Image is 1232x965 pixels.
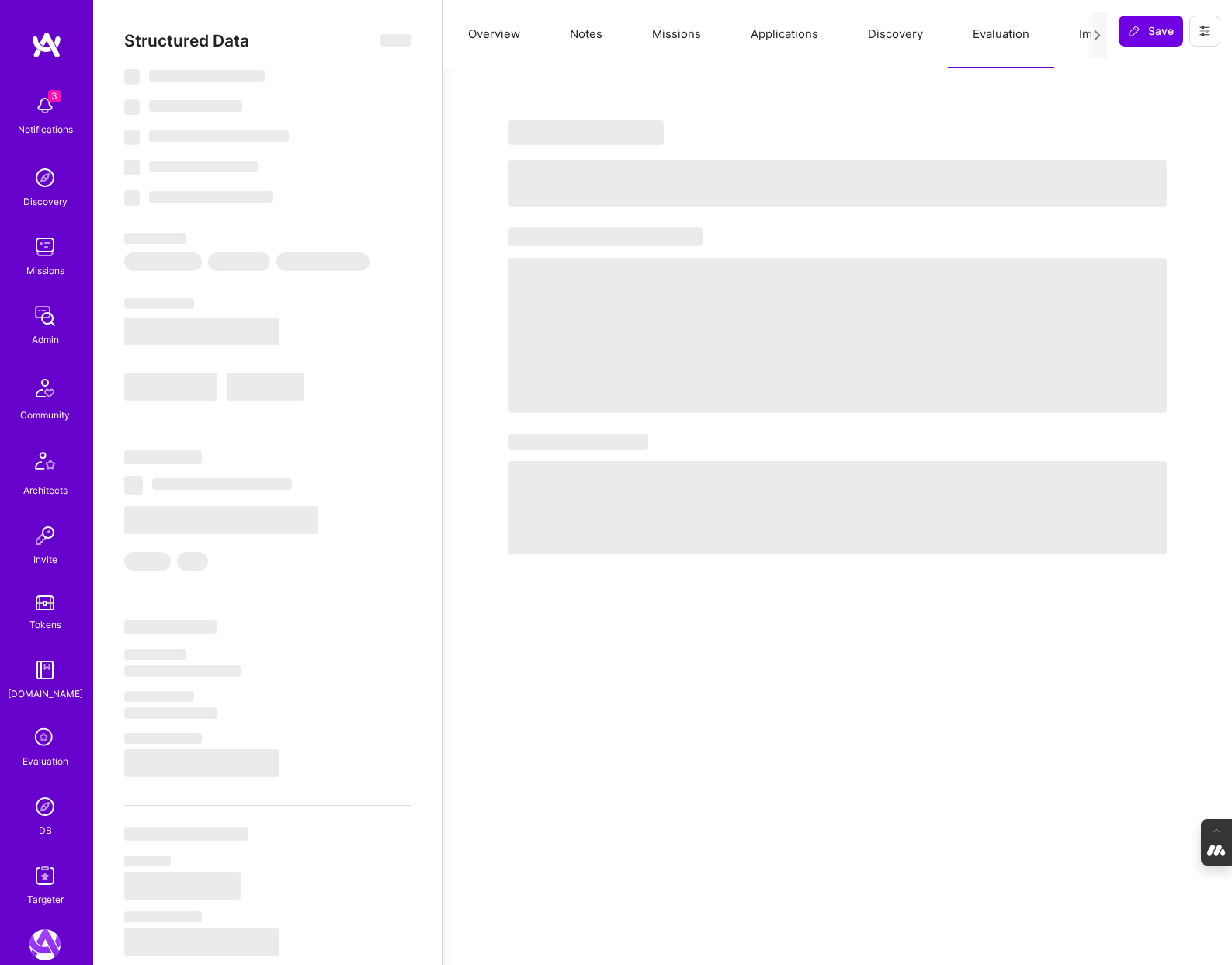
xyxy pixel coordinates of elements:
[124,928,279,956] span: ‌
[152,478,292,490] span: ‌
[18,121,73,137] div: Notifications
[30,724,60,753] i: icon SelectionTeam
[29,791,61,822] img: Admin Search
[124,31,249,50] span: Structured Data
[149,130,289,142] span: ‌
[124,552,171,571] span: ‌
[124,298,194,309] span: ‌
[124,318,279,345] span: ‌
[124,130,140,145] span: ‌
[29,654,61,686] img: guide book
[36,595,54,610] img: tokens
[124,827,248,841] span: ‌
[177,552,208,571] span: ‌
[32,332,59,348] div: Admin
[8,686,83,702] div: [DOMAIN_NAME]
[149,100,242,112] span: ‌
[20,407,70,423] div: Community
[33,551,57,568] div: Invite
[29,231,61,262] img: teamwork
[508,434,648,450] span: ‌
[149,161,258,172] span: ‌
[227,373,304,401] span: ‌
[124,872,241,900] span: ‌
[124,733,202,744] span: ‌
[26,370,64,407] img: Community
[124,69,140,85] span: ‌
[508,461,1167,554] span: ‌
[48,90,61,102] span: 3
[27,891,64,908] div: Targeter
[124,476,143,495] span: ‌
[124,233,186,244] span: ‌
[380,34,411,47] span: ‌
[23,193,68,210] div: Discovery
[124,691,194,702] span: ‌
[39,822,52,838] div: DB
[1119,16,1183,47] button: Save
[29,860,61,891] img: Skill Targeter
[124,620,217,634] span: ‌
[29,90,61,121] img: bell
[149,191,273,203] span: ‌
[508,258,1167,413] span: ‌
[26,262,64,279] div: Missions
[124,856,171,866] span: ‌
[29,616,61,633] div: Tokens
[23,753,68,769] div: Evaluation
[124,450,202,464] span: ‌
[508,160,1167,207] span: ‌
[124,649,186,660] span: ‌
[508,227,703,246] span: ‌
[124,911,202,922] span: ‌
[508,120,664,145] span: ‌
[124,99,140,115] span: ‌
[124,749,279,777] span: ‌
[26,445,64,482] img: Architects
[29,520,61,551] img: Invite
[31,31,62,59] img: logo
[276,252,370,271] span: ‌
[124,665,241,677] span: ‌
[124,707,217,719] span: ‌
[124,373,217,401] span: ‌
[26,929,64,960] a: A.Team: Leading A.Team's Marketing & DemandGen
[1128,23,1174,39] span: Save
[208,252,270,271] span: ‌
[23,482,68,498] div: Architects
[1091,30,1103,41] i: icon Next
[124,252,202,271] span: ‌
[124,190,140,206] span: ‌
[29,929,61,960] img: A.Team: Leading A.Team's Marketing & DemandGen
[124,160,140,175] span: ‌
[29,162,61,193] img: discovery
[124,506,318,534] span: ‌
[149,70,265,82] span: ‌
[29,300,61,332] img: admin teamwork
